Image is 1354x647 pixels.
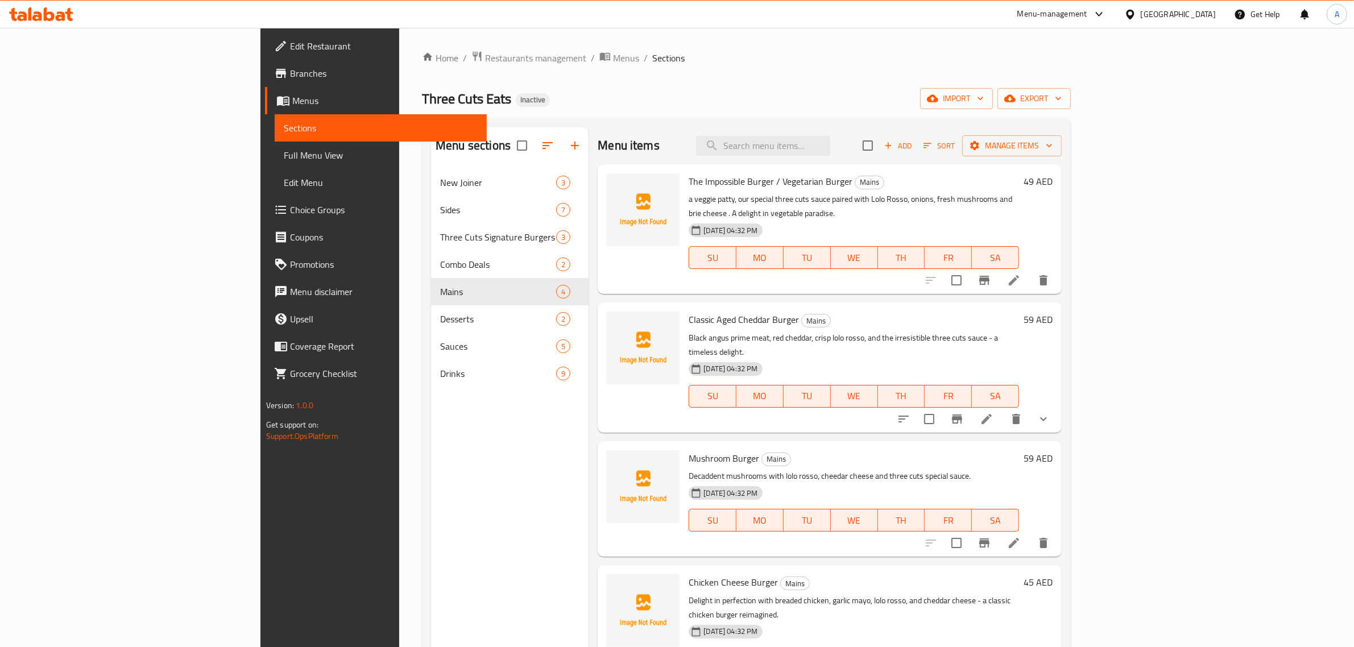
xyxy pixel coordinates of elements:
img: Classic Aged Cheddar Burger [607,312,680,384]
div: Sides7 [431,196,589,223]
button: SA [972,385,1019,408]
button: Manage items [962,135,1062,156]
div: items [556,230,570,244]
div: items [556,258,570,271]
span: [DATE] 04:32 PM [699,363,762,374]
div: [GEOGRAPHIC_DATA] [1141,8,1216,20]
button: delete [1003,405,1030,433]
span: Choice Groups [290,203,478,217]
div: Combo Deals2 [431,251,589,278]
button: delete [1030,267,1057,294]
span: Sections [652,51,685,65]
span: Drinks [440,367,556,380]
div: Mains4 [431,278,589,305]
p: Decaddent mushrooms with lolo rosso, cheedar cheese and three cuts special sauce. [689,469,1019,483]
span: A [1335,8,1339,20]
span: Three Cuts Signature Burgers [440,230,556,244]
span: Sort [924,139,955,152]
span: FR [929,512,967,529]
span: import [929,92,984,106]
span: Select to update [945,531,968,555]
a: Support.OpsPlatform [266,429,338,443]
span: Coverage Report [290,339,478,353]
span: Promotions [290,258,478,271]
span: TH [883,512,921,529]
span: Mains [440,285,556,298]
span: 2 [557,259,570,270]
button: Branch-specific-item [971,529,998,557]
span: export [1007,92,1062,106]
h6: 59 AED [1024,312,1053,327]
nav: breadcrumb [422,51,1071,65]
li: / [644,51,648,65]
button: FR [925,385,972,408]
span: WE [835,388,873,404]
h6: 45 AED [1024,574,1053,590]
a: Grocery Checklist [265,360,487,387]
button: Branch-specific-item [943,405,971,433]
span: Full Menu View [284,148,478,162]
svg: Show Choices [1037,412,1050,426]
a: Branches [265,60,487,87]
span: Select all sections [510,134,534,157]
a: Edit menu item [1007,273,1021,287]
span: SA [976,250,1015,266]
span: Classic Aged Cheddar Burger [689,311,799,328]
span: 5 [557,341,570,352]
div: items [556,339,570,353]
button: Add section [561,132,589,159]
p: Delight in perfection with breaded chicken, garlic mayo, lolo rosso, and cheddar cheese - a class... [689,594,1019,622]
button: sort-choices [890,405,917,433]
span: SU [694,250,732,266]
span: MO [741,388,779,404]
button: TU [784,385,831,408]
span: Sort sections [534,132,561,159]
img: Mushroom Burger [607,450,680,523]
span: Grocery Checklist [290,367,478,380]
span: SU [694,512,732,529]
span: Mains [781,577,809,590]
span: Select to update [945,268,968,292]
button: MO [736,509,784,532]
button: TU [784,246,831,269]
span: SA [976,512,1015,529]
span: Add item [880,137,916,155]
span: Desserts [440,312,556,326]
span: Mains [855,176,884,189]
div: Sauces [440,339,556,353]
a: Restaurants management [471,51,586,65]
span: Menu disclaimer [290,285,478,298]
span: Branches [290,67,478,80]
div: Mains [761,453,791,466]
div: Mains [801,314,831,327]
input: search [696,136,830,156]
button: Add [880,137,916,155]
a: Menus [599,51,639,65]
button: SA [972,246,1019,269]
span: TH [883,250,921,266]
nav: Menu sections [431,164,589,392]
span: 3 [557,232,570,243]
span: 4 [557,287,570,297]
button: FR [925,246,972,269]
span: TU [788,388,826,404]
div: Drinks9 [431,360,589,387]
img: The Impossible Burger / Vegetarian Burger [607,173,680,246]
button: TH [878,385,925,408]
span: Add [883,139,913,152]
span: MO [741,512,779,529]
span: [DATE] 04:32 PM [699,225,762,236]
span: TH [883,388,921,404]
button: Sort [921,137,958,155]
span: Menus [292,94,478,107]
button: TU [784,509,831,532]
button: delete [1030,529,1057,557]
a: Upsell [265,305,487,333]
span: Sides [440,203,556,217]
span: Edit Menu [284,176,478,189]
span: [DATE] 04:32 PM [699,626,762,637]
button: import [920,88,993,109]
span: WE [835,250,873,266]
